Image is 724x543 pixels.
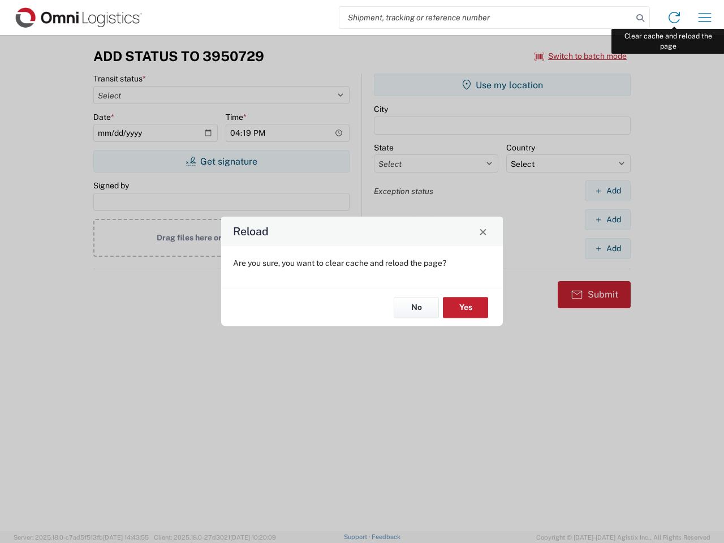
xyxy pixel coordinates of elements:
p: Are you sure, you want to clear cache and reload the page? [233,258,491,268]
input: Shipment, tracking or reference number [339,7,632,28]
button: No [394,297,439,318]
button: Close [475,223,491,239]
h4: Reload [233,223,269,240]
button: Yes [443,297,488,318]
